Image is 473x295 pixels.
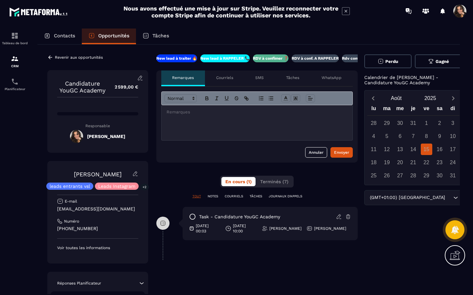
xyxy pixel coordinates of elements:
[364,75,462,85] p: Calendrier de [PERSON_NAME] - Candidature YouGC Academy
[421,130,432,142] div: 8
[2,41,28,45] p: Tableau de bord
[136,29,176,44] a: Tâches
[152,33,169,39] p: Tâches
[196,223,220,234] p: [DATE] 00:03
[269,194,302,199] p: JOURNAUX D'APPELS
[447,130,459,142] div: 10
[334,149,349,156] div: Envoyer
[37,29,82,44] a: Contacts
[208,194,218,199] p: NOTES
[407,117,419,129] div: 31
[394,104,407,115] div: me
[260,179,288,184] span: Terminés (7)
[2,64,28,68] p: CRM
[342,56,373,61] p: Rdv confirmé ✅
[367,104,380,115] div: lu
[407,144,419,155] div: 14
[407,104,420,115] div: je
[415,54,462,68] button: Gagné
[381,157,393,168] div: 19
[434,117,445,129] div: 2
[434,157,445,168] div: 23
[64,219,79,224] p: Numéro
[407,170,419,181] div: 28
[368,130,379,142] div: 4
[322,75,342,80] p: WhatsApp
[436,59,449,64] span: Gagné
[314,226,346,231] p: [PERSON_NAME]
[407,157,419,168] div: 21
[87,134,125,139] h5: [PERSON_NAME]
[172,75,194,80] p: Remarques
[413,92,447,104] button: Open years overlay
[199,214,280,220] p: task - Candidature YouGC Academy
[434,130,445,142] div: 9
[330,147,353,158] button: Envoyer
[368,157,379,168] div: 18
[368,144,379,155] div: 11
[381,170,393,181] div: 26
[98,184,135,188] p: Leads Instagram
[368,117,379,129] div: 28
[2,50,28,73] a: formationformationCRM
[233,223,257,234] p: [DATE] 10:00
[11,55,19,63] img: formation
[364,190,462,205] div: Search for option
[385,59,398,64] span: Perdu
[381,144,393,155] div: 12
[447,170,459,181] div: 31
[394,144,406,155] div: 13
[200,56,250,61] p: New lead à RAPPELER 📞
[394,170,406,181] div: 27
[368,170,379,181] div: 25
[421,157,432,168] div: 22
[74,171,122,178] a: [PERSON_NAME]
[57,226,138,232] p: [PHONE_NUMBER]
[433,104,446,115] div: sa
[394,157,406,168] div: 20
[447,194,452,201] input: Search for option
[367,94,379,103] button: Previous month
[381,130,393,142] div: 5
[82,29,136,44] a: Opportunités
[2,87,28,91] p: Planificateur
[447,157,459,168] div: 24
[2,27,28,50] a: formationformationTableau de bord
[367,117,460,181] div: Calendar days
[407,130,419,142] div: 7
[225,179,252,184] span: En cours (1)
[256,177,292,186] button: Terminés (7)
[367,104,460,181] div: Calendar wrapper
[57,245,138,250] p: Voir toutes les informations
[447,94,460,103] button: Next month
[57,281,101,286] p: Réponses Planificateur
[381,117,393,129] div: 29
[55,55,103,60] p: Revenir aux opportunités
[380,104,394,115] div: ma
[50,184,90,188] p: leads entrants vsl
[421,117,432,129] div: 1
[57,206,138,212] p: [EMAIL_ADDRESS][DOMAIN_NAME]
[253,56,288,61] p: RDV à confimer ❓
[123,5,339,19] h2: Nous avons effectué une mise à jour sur Stripe. Veuillez reconnecter votre compte Stripe afin de ...
[98,33,129,39] p: Opportunités
[221,177,256,186] button: En cours (1)
[9,6,68,18] img: logo
[447,117,459,129] div: 3
[255,75,264,80] p: SMS
[292,56,339,61] p: RDV à conf. A RAPPELER
[286,75,299,80] p: Tâches
[305,147,327,158] button: Annuler
[269,226,302,231] p: [PERSON_NAME]
[379,92,414,104] button: Open months overlay
[11,78,19,86] img: scheduler
[394,117,406,129] div: 30
[446,104,459,115] div: di
[57,80,108,94] p: Candidature YouGC Academy
[225,194,243,199] p: COURRIELS
[192,194,201,199] p: TOUT
[11,32,19,40] img: formation
[421,170,432,181] div: 29
[65,199,77,204] p: E-mail
[108,81,138,93] p: 2 599,00 €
